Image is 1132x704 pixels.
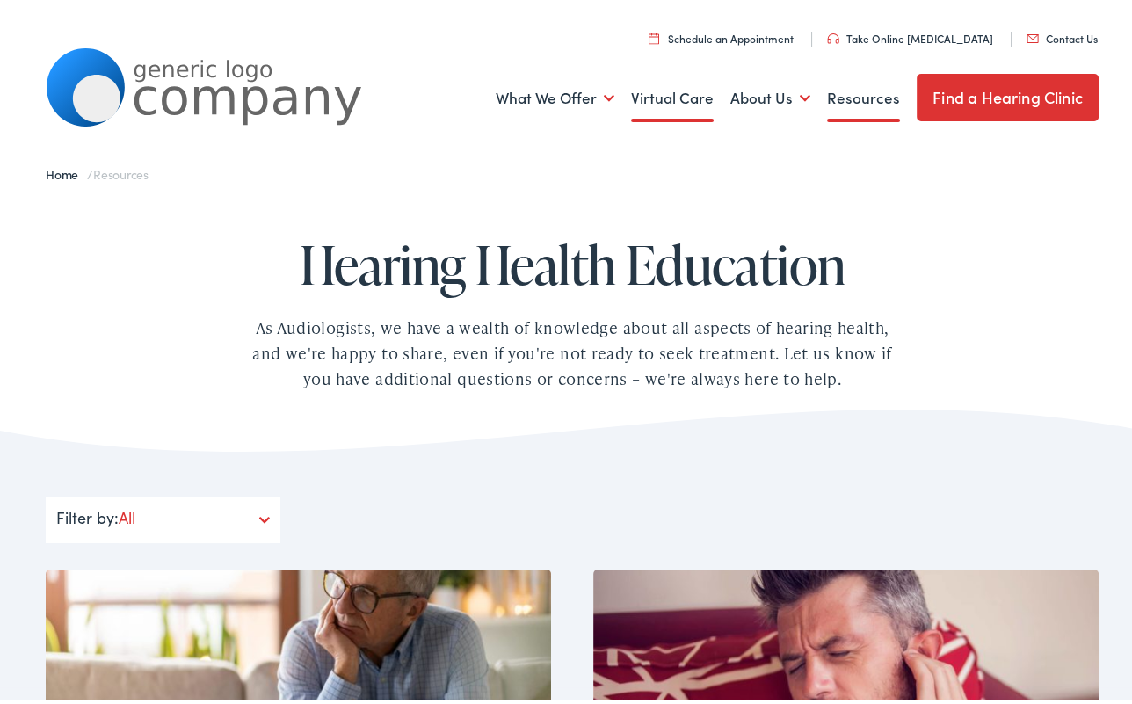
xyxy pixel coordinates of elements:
span: Resources [93,162,149,179]
a: Resources [827,62,900,127]
a: What We Offer [496,62,614,127]
img: utility icon [649,29,659,40]
a: Schedule an Appointment [649,27,794,42]
div: Filter by: [46,494,280,540]
img: utility icon [827,30,839,40]
a: Contact Us [1027,27,1098,42]
a: Virtual Care [631,62,714,127]
img: utility icon [1027,31,1039,40]
div: As Audiologists, we have a wealth of knowledge about all aspects of hearing health, and we're hap... [247,312,897,388]
span: / [46,162,149,179]
a: About Us [730,62,810,127]
a: Take Online [MEDICAL_DATA] [827,27,993,42]
h1: Hearing Health Education [194,232,950,290]
a: Find a Hearing Clinic [917,70,1099,118]
a: Home [46,162,87,179]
